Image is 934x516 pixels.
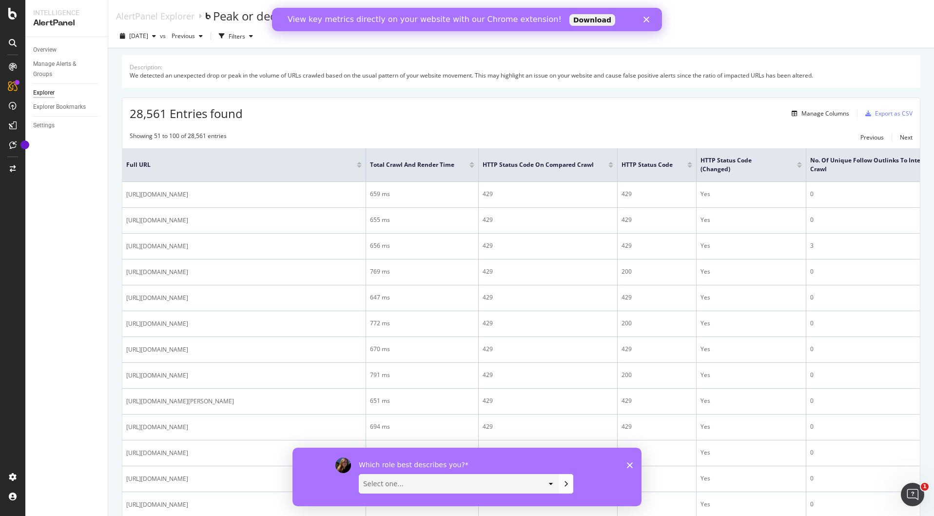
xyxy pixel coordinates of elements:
[483,267,613,276] div: 429
[622,397,692,405] div: 429
[622,293,692,302] div: 429
[116,11,195,21] div: AlertPanel Explorer
[788,108,849,119] button: Manage Columns
[126,160,342,169] span: Full URL
[801,109,849,118] div: Manage Columns
[622,345,692,354] div: 429
[860,133,884,141] div: Previous
[622,448,692,457] div: 200
[861,106,913,121] button: Export as CSV
[483,345,613,354] div: 429
[370,241,474,250] div: 656 ms
[860,132,884,143] button: Previous
[700,241,802,250] div: Yes
[483,216,613,224] div: 429
[901,483,924,506] iframe: Intercom live chat
[33,102,86,112] div: Explorer Bookmarks
[126,422,188,432] span: [URL][DOMAIN_NAME]
[33,45,101,55] a: Overview
[370,319,474,328] div: 772 ms
[33,88,101,98] a: Explorer
[622,422,692,431] div: 429
[622,319,692,328] div: 200
[370,267,474,276] div: 769 ms
[483,160,594,169] span: HTTP Status Code On Compared Crawl
[700,397,802,405] div: Yes
[126,448,188,458] span: [URL][DOMAIN_NAME]
[483,397,613,405] div: 429
[168,32,195,40] span: Previous
[130,132,227,143] div: Showing 51 to 100 of 28,561 entries
[483,422,613,431] div: 429
[370,397,474,405] div: 651 ms
[126,293,188,303] span: [URL][DOMAIN_NAME]
[126,241,188,251] span: [URL][DOMAIN_NAME]
[700,422,802,431] div: Yes
[130,105,243,121] span: 28,561 Entries found
[33,59,92,79] div: Manage Alerts & Groups
[700,319,802,328] div: Yes
[700,474,802,483] div: Yes
[126,216,188,225] span: [URL][DOMAIN_NAME]
[126,319,188,329] span: [URL][DOMAIN_NAME]
[33,59,101,79] a: Manage Alerts & Groups
[116,28,160,44] button: [DATE]
[700,293,802,302] div: Yes
[622,160,673,169] span: HTTP Status Code
[370,345,474,354] div: 670 ms
[126,345,188,355] span: [URL][DOMAIN_NAME]
[700,156,782,174] span: HTTP Status Code (Changed)
[126,397,234,406] span: [URL][DOMAIN_NAME][PERSON_NAME]
[370,422,474,431] div: 694 ms
[483,371,613,379] div: 429
[160,32,168,40] span: vs
[483,319,613,328] div: 429
[370,293,474,302] div: 647 ms
[126,267,188,277] span: [URL][DOMAIN_NAME]
[272,8,662,31] iframe: Intercom live chat banner
[622,241,692,250] div: 429
[371,9,381,15] div: Close
[126,474,188,484] span: [URL][DOMAIN_NAME]
[370,216,474,224] div: 655 ms
[33,120,101,131] a: Settings
[126,190,188,199] span: [URL][DOMAIN_NAME]
[370,371,474,379] div: 791 ms
[622,267,692,276] div: 200
[700,190,802,198] div: Yes
[126,371,188,380] span: [URL][DOMAIN_NAME]
[33,8,100,18] div: Intelligence
[20,140,29,149] div: Tooltip anchor
[921,483,929,491] span: 1
[900,132,913,143] button: Next
[168,28,207,44] button: Previous
[33,102,101,112] a: Explorer Bookmarks
[622,190,692,198] div: 429
[622,371,692,379] div: 200
[483,293,613,302] div: 429
[622,500,692,509] div: 429
[215,28,257,44] button: Filters
[229,32,245,40] div: Filters
[370,190,474,198] div: 659 ms
[875,109,913,118] div: Export as CSV
[483,241,613,250] div: 429
[622,216,692,224] div: 429
[370,160,455,169] span: Total Crawl and Render Time
[900,133,913,141] div: Next
[130,63,162,71] div: Description:
[700,448,802,457] div: Yes
[700,500,802,509] div: Yes
[213,8,395,24] div: Peak or decrease in URLs crawled
[129,32,148,40] span: 2025 Sep. 12th
[622,474,692,483] div: 429
[700,216,802,224] div: Yes
[130,71,913,79] div: We detected an unexpected drop or peak in the volume of URLs crawled based on the usual pattern o...
[33,18,100,29] div: AlertPanel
